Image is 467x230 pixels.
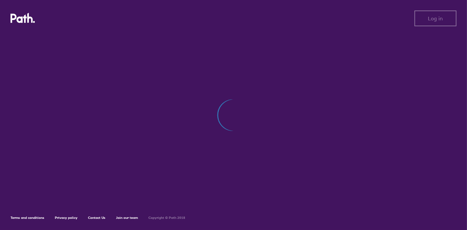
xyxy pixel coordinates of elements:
[55,216,78,220] a: Privacy policy
[88,216,105,220] a: Contact Us
[11,216,44,220] a: Terms and conditions
[148,216,185,220] h6: Copyright © Path 2018
[414,10,456,26] button: Log in
[428,15,443,21] span: Log in
[116,216,138,220] a: Join our team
